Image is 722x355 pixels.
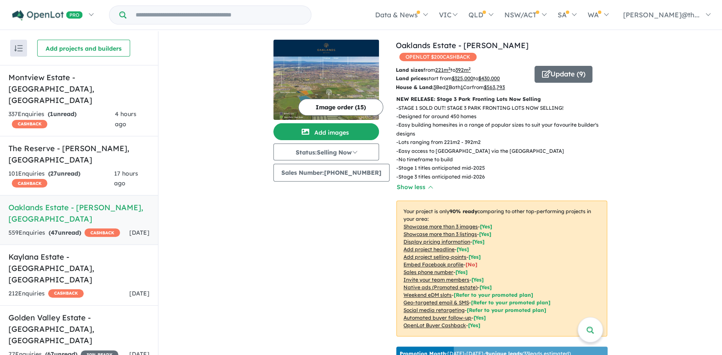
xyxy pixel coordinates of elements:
[455,67,471,73] u: 392 m
[396,173,614,181] p: - Stage 3 titles anticipated mid-2026
[48,110,76,118] strong: ( unread)
[446,84,449,90] u: 2
[273,164,390,182] button: Sales Number:[PHONE_NUMBER]
[403,284,477,290] u: Native ads (Promoted estate)
[396,138,614,146] p: - Lots ranging from 221m2 - 392m2
[468,322,480,328] span: [Yes]
[467,307,546,313] span: [Refer to your promoted plan]
[396,155,614,164] p: - No timeframe to build
[433,84,436,90] u: 3
[396,201,607,336] p: Your project is only comparing to other top-performing projects in your area: - - - - - - - - - -...
[277,43,376,53] img: Oaklands Estate - Bonnie Brook Logo
[466,261,477,268] span: [ No ]
[396,66,528,74] p: from
[396,164,614,172] p: - Stage 1 titles anticipated mid-2025
[8,251,150,285] h5: Kaylana Estate - [GEOGRAPHIC_DATA] , [GEOGRAPHIC_DATA]
[8,289,84,299] div: 212 Enquir ies
[50,170,57,177] span: 27
[471,276,484,283] span: [ Yes ]
[399,53,477,61] span: OPENLOT $ 200 CASHBACK
[457,246,469,252] span: [ Yes ]
[129,229,150,236] span: [DATE]
[84,228,120,237] span: CASHBACK
[479,231,491,237] span: [ Yes ]
[8,228,120,238] div: 559 Enquir ies
[396,182,433,192] button: Show less
[534,66,592,83] button: Update (9)
[403,246,455,252] u: Add project headline
[37,40,130,57] button: Add projects and builders
[403,223,478,230] u: Showcase more than 3 images
[273,123,379,140] button: Add images
[14,45,23,51] img: sort.svg
[8,143,150,165] h5: The Reserve - [PERSON_NAME] , [GEOGRAPHIC_DATA]
[403,307,465,313] u: Social media retargeting
[450,208,477,214] b: 90 % ready
[129,290,150,297] span: [DATE]
[448,66,450,71] sup: 2
[8,169,114,189] div: 101 Enquir ies
[12,10,83,21] img: Openlot PRO Logo White
[403,322,466,328] u: OpenLot Buyer Cashback
[480,223,492,230] span: [ Yes ]
[471,299,550,306] span: [Refer to your promoted plan]
[298,99,383,116] button: Image order (15)
[403,231,477,237] u: Showcase more than 3 listings
[396,147,614,155] p: - Easy access to [GEOGRAPHIC_DATA] via the [GEOGRAPHIC_DATA]
[396,121,614,138] p: - Easy building homesites in a range of popular sizes to suit your favourite builder's designs
[273,144,379,160] button: Status:Selling Now
[12,179,47,187] span: CASHBACK
[460,84,463,90] u: 1
[403,238,470,245] u: Display pricing information
[403,314,471,321] u: Automated buyer follow-up
[396,67,423,73] b: Land sizes
[455,269,468,275] span: [ Yes ]
[396,112,614,121] p: - Designed for around 450 homes
[478,75,500,81] u: $ 430,000
[273,40,379,120] a: Oaklands Estate - Bonnie Brook LogoOaklands Estate - Bonnie Brook
[403,254,466,260] u: Add project selling-points
[403,276,469,283] u: Invite your team members
[8,72,150,106] h5: Montview Estate - [GEOGRAPHIC_DATA] , [GEOGRAPHIC_DATA]
[484,84,505,90] u: $ 563,793
[396,83,528,92] p: Bed Bath Car from
[450,67,471,73] span: to
[396,104,614,112] p: - STAGE 1 SOLD OUT! STAGE 3 PARK FRONTING LOTS NOW SELLING!
[8,202,150,225] h5: Oaklands Estate - [PERSON_NAME] , [GEOGRAPHIC_DATA]
[480,284,492,290] span: [Yes]
[403,261,463,268] u: Embed Facebook profile
[396,74,528,83] p: start from
[48,289,84,298] span: CASHBACK
[49,229,81,236] strong: ( unread)
[12,120,47,128] span: CASHBACK
[396,41,529,50] a: Oaklands Estate - [PERSON_NAME]
[623,11,700,19] span: [PERSON_NAME]@th...
[50,110,53,118] span: 1
[403,292,452,298] u: Weekend eDM slots
[403,269,453,275] u: Sales phone number
[452,75,473,81] u: $ 325,000
[273,57,379,120] img: Oaklands Estate - Bonnie Brook
[454,292,533,298] span: [Refer to your promoted plan]
[403,299,469,306] u: Geo-targeted email & SMS
[51,229,58,236] span: 47
[396,95,607,103] p: NEW RELEASE: Stage 3 Park Fronting Lots Now Selling
[469,254,481,260] span: [ Yes ]
[8,312,150,346] h5: Golden Valley Estate - [GEOGRAPHIC_DATA] , [GEOGRAPHIC_DATA]
[473,75,500,81] span: to
[469,66,471,71] sup: 2
[396,75,426,81] b: Land prices
[48,170,80,177] strong: ( unread)
[115,110,136,128] span: 4 hours ago
[474,314,486,321] span: [Yes]
[396,84,433,90] b: House & Land:
[128,6,309,24] input: Try estate name, suburb, builder or developer
[435,67,450,73] u: 221 m
[114,170,138,187] span: 17 hours ago
[8,109,115,130] div: 337 Enquir ies
[472,238,485,245] span: [ Yes ]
